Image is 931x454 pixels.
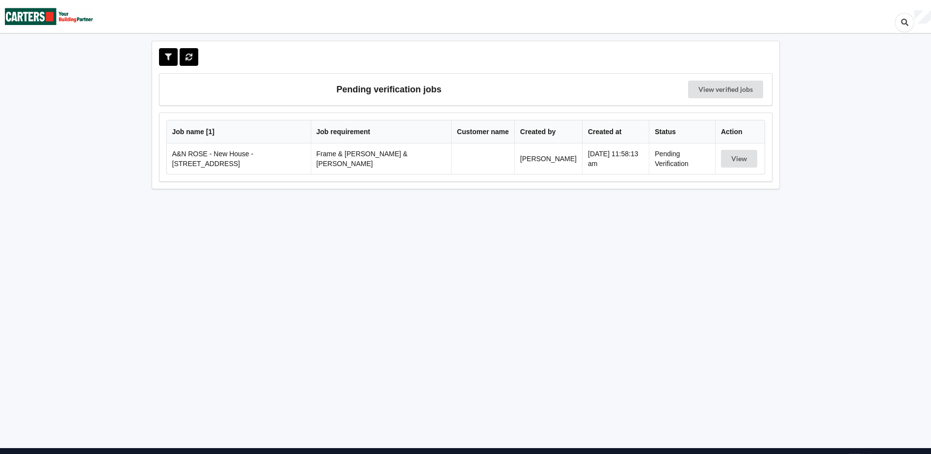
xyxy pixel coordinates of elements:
[649,120,715,143] th: Status
[649,143,715,174] td: Pending Verification
[451,120,514,143] th: Customer name
[167,120,311,143] th: Job name [ 1 ]
[721,155,759,163] a: View
[582,143,649,174] td: [DATE] 11:58:13 am
[167,143,311,174] td: A&N ROSE - New House - [STREET_ADDRESS]
[5,0,93,32] img: Carters
[914,10,931,24] div: User Profile
[514,143,582,174] td: [PERSON_NAME]
[721,150,757,168] button: View
[311,143,452,174] td: Frame & [PERSON_NAME] & [PERSON_NAME]
[715,120,765,143] th: Action
[688,81,763,98] a: View verified jobs
[166,81,612,98] h3: Pending verification jobs
[582,120,649,143] th: Created at
[514,120,582,143] th: Created by
[311,120,452,143] th: Job requirement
